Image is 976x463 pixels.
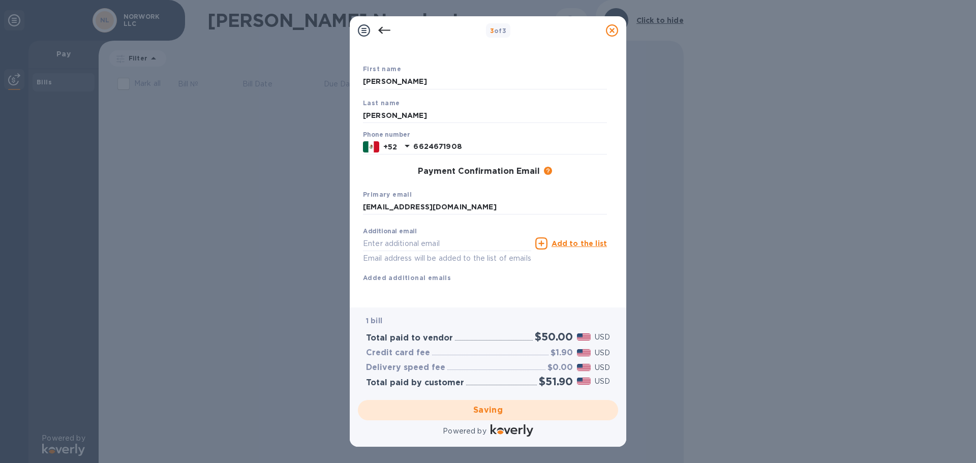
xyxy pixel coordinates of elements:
[363,274,451,282] b: Added additional emails
[552,239,607,248] u: Add to the list
[363,74,607,89] input: Enter your first name
[535,330,573,343] h2: $50.00
[577,349,591,356] img: USD
[366,333,453,343] h3: Total paid to vendor
[363,191,412,198] b: Primary email
[577,333,591,341] img: USD
[366,363,445,373] h3: Delivery speed fee
[363,99,400,107] b: Last name
[547,363,573,373] h3: $0.00
[383,142,397,152] p: +52
[577,378,591,385] img: USD
[551,348,573,358] h3: $1.90
[595,348,610,358] p: USD
[363,236,531,251] input: Enter additional email
[490,27,507,35] b: of 3
[595,332,610,343] p: USD
[366,348,430,358] h3: Credit card fee
[539,375,573,388] h2: $51.90
[595,362,610,373] p: USD
[595,376,610,387] p: USD
[363,200,607,215] input: Enter your primary name
[491,424,533,437] img: Logo
[363,141,379,152] img: MX
[577,364,591,371] img: USD
[363,108,607,123] input: Enter your last name
[363,253,531,264] p: Email address will be added to the list of emails
[413,139,607,155] input: Enter your phone number
[363,229,417,235] label: Additional email
[418,167,540,176] h3: Payment Confirmation Email
[443,426,486,437] p: Powered by
[366,317,382,325] b: 1 bill
[363,132,410,138] label: Phone number
[363,65,401,73] b: First name
[366,378,464,388] h3: Total paid by customer
[490,27,494,35] span: 3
